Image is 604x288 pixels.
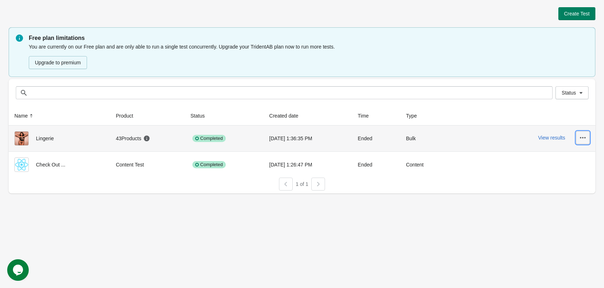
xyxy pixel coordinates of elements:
div: Content [406,157,443,172]
span: 1 of 1 [296,181,308,187]
div: 43 Products [116,135,150,142]
div: Completed [192,135,226,142]
iframe: chat widget [7,259,30,281]
div: Ended [358,157,394,172]
button: Upgrade to premium [29,56,87,69]
div: Check Out ... [14,157,104,172]
button: Status [555,86,589,99]
span: Status [562,90,576,96]
div: You are currently on our Free plan and are only able to run a single test concurrently. Upgrade y... [29,42,588,70]
span: Create Test [564,11,590,17]
button: Name [12,109,38,122]
div: Content Test [116,157,179,172]
div: Bulk [406,131,443,146]
div: Ended [358,131,394,146]
div: Lingerie [14,131,104,146]
button: Create Test [558,7,595,20]
div: [DATE] 1:26:47 PM [269,157,346,172]
button: Product [113,109,143,122]
button: Status [188,109,215,122]
button: Time [355,109,379,122]
button: View results [538,135,565,141]
button: Created date [266,109,308,122]
div: Completed [192,161,226,168]
div: [DATE] 1:36:35 PM [269,131,346,146]
p: Free plan limitations [29,34,588,42]
button: Type [403,109,427,122]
